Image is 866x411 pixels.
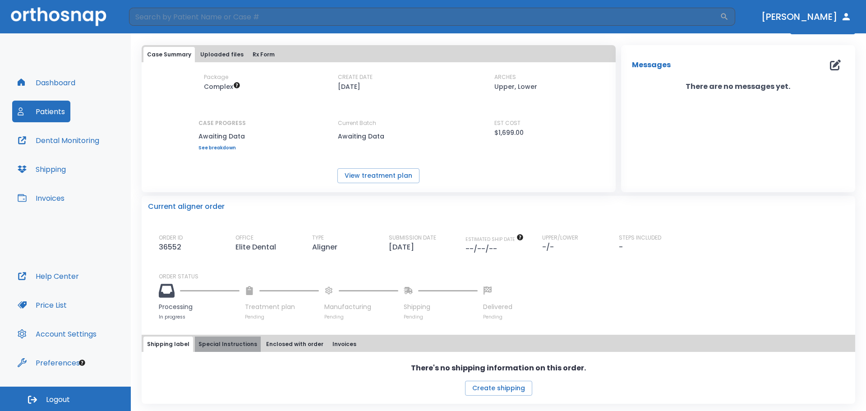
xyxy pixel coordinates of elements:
[542,234,578,242] p: UPPER/LOWER
[483,302,512,312] p: Delivered
[494,73,516,81] p: ARCHES
[338,73,373,81] p: CREATE DATE
[195,337,261,352] button: Special Instructions
[204,82,240,91] span: Up to 50 Steps (100 aligners)
[148,201,225,212] p: Current aligner order
[483,314,512,320] p: Pending
[324,314,398,320] p: Pending
[245,314,319,320] p: Pending
[249,47,278,62] button: Rx Form
[494,81,537,92] p: Upper, Lower
[143,47,614,62] div: tabs
[329,337,360,352] button: Invoices
[198,119,246,127] p: CASE PROGRESS
[404,314,478,320] p: Pending
[235,242,280,253] p: Elite Dental
[389,242,418,253] p: [DATE]
[312,242,341,253] p: Aligner
[198,145,246,151] a: See breakdown
[621,81,855,92] p: There are no messages yet.
[12,101,70,122] button: Patients
[465,244,501,254] p: --/--/--
[143,337,193,352] button: Shipping label
[312,234,324,242] p: TYPE
[337,168,419,183] button: View treatment plan
[494,119,521,127] p: EST COST
[46,395,70,405] span: Logout
[338,81,360,92] p: [DATE]
[143,47,195,62] button: Case Summary
[197,47,247,62] button: Uploaded files
[159,314,240,320] p: In progress
[12,129,105,151] button: Dental Monitoring
[404,302,478,312] p: Shipping
[338,119,419,127] p: Current Batch
[619,242,623,253] p: -
[159,234,183,242] p: ORDER ID
[758,9,855,25] button: [PERSON_NAME]
[12,72,81,93] button: Dashboard
[78,359,86,367] div: Tooltip anchor
[494,127,524,138] p: $1,699.00
[204,73,228,81] p: Package
[632,60,671,70] p: Messages
[338,131,419,142] p: Awaiting Data
[12,323,102,345] button: Account Settings
[324,302,398,312] p: Manufacturing
[129,8,720,26] input: Search by Patient Name or Case #
[411,363,586,374] p: There's no shipping information on this order.
[11,7,106,26] img: Orthosnap
[159,302,240,312] p: Processing
[198,131,246,142] p: Awaiting Data
[12,352,85,374] button: Preferences
[389,234,436,242] p: SUBMISSION DATE
[12,187,70,209] button: Invoices
[143,337,853,352] div: tabs
[159,272,849,281] p: ORDER STATUS
[619,234,661,242] p: STEPS INCLUDED
[245,302,319,312] p: Treatment plan
[465,236,524,243] span: The date will be available after approving treatment plan
[465,381,532,396] button: Create shipping
[12,158,71,180] button: Shipping
[12,265,84,287] button: Help Center
[235,234,253,242] p: OFFICE
[263,337,327,352] button: Enclosed with order
[12,294,72,316] button: Price List
[159,242,185,253] p: 36552
[542,242,557,253] p: -/-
